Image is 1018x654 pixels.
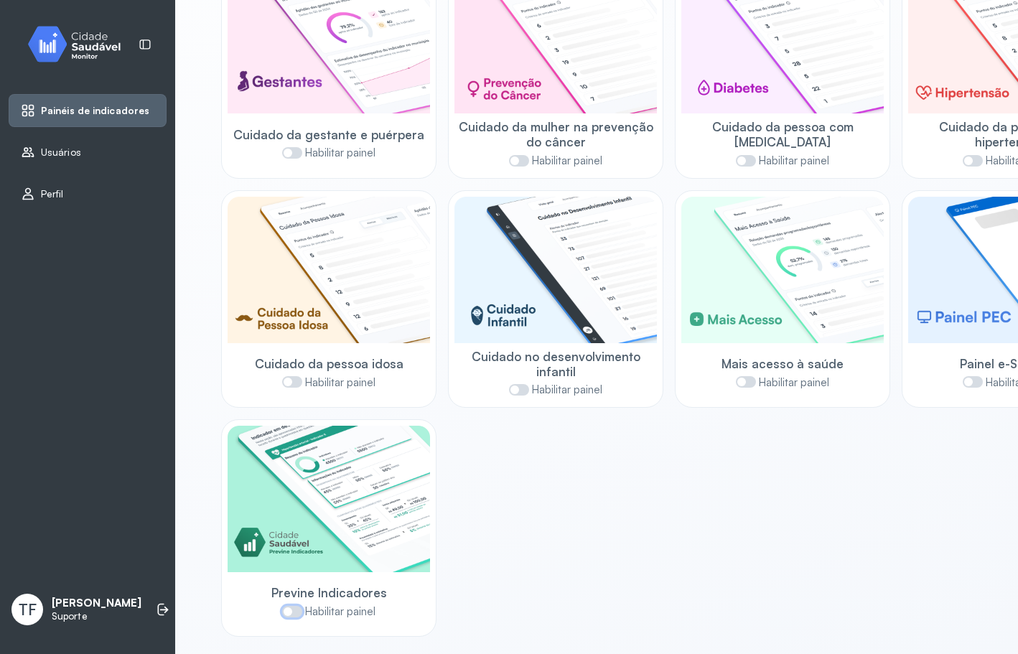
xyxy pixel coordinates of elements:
[722,356,844,371] span: Mais acesso à saúde
[271,585,387,600] span: Previne Indicadores
[759,376,829,390] span: Habilitar painel
[454,349,657,380] span: Cuidado no desenvolvimento infantil
[305,376,375,390] span: Habilitar painel
[681,197,884,343] img: healthcare-greater-access.png
[21,187,154,201] a: Perfil
[41,188,64,200] span: Perfil
[228,197,430,343] img: elderly.png
[681,119,884,150] span: Cuidado da pessoa com [MEDICAL_DATA]
[759,154,829,168] span: Habilitar painel
[532,154,602,168] span: Habilitar painel
[19,600,37,619] span: TF
[21,145,154,159] a: Usuários
[305,146,375,160] span: Habilitar painel
[305,605,375,619] span: Habilitar painel
[52,610,141,622] p: Suporte
[454,119,657,150] span: Cuidado da mulher na prevenção do câncer
[15,23,144,65] img: monitor.svg
[21,103,154,118] a: Painéis de indicadores
[454,197,657,343] img: child-development.png
[228,426,430,572] img: previne-brasil.png
[52,597,141,610] p: [PERSON_NAME]
[532,383,602,397] span: Habilitar painel
[41,105,149,117] span: Painéis de indicadores
[233,127,424,142] span: Cuidado da gestante e puérpera
[41,146,81,159] span: Usuários
[255,356,403,371] span: Cuidado da pessoa idosa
